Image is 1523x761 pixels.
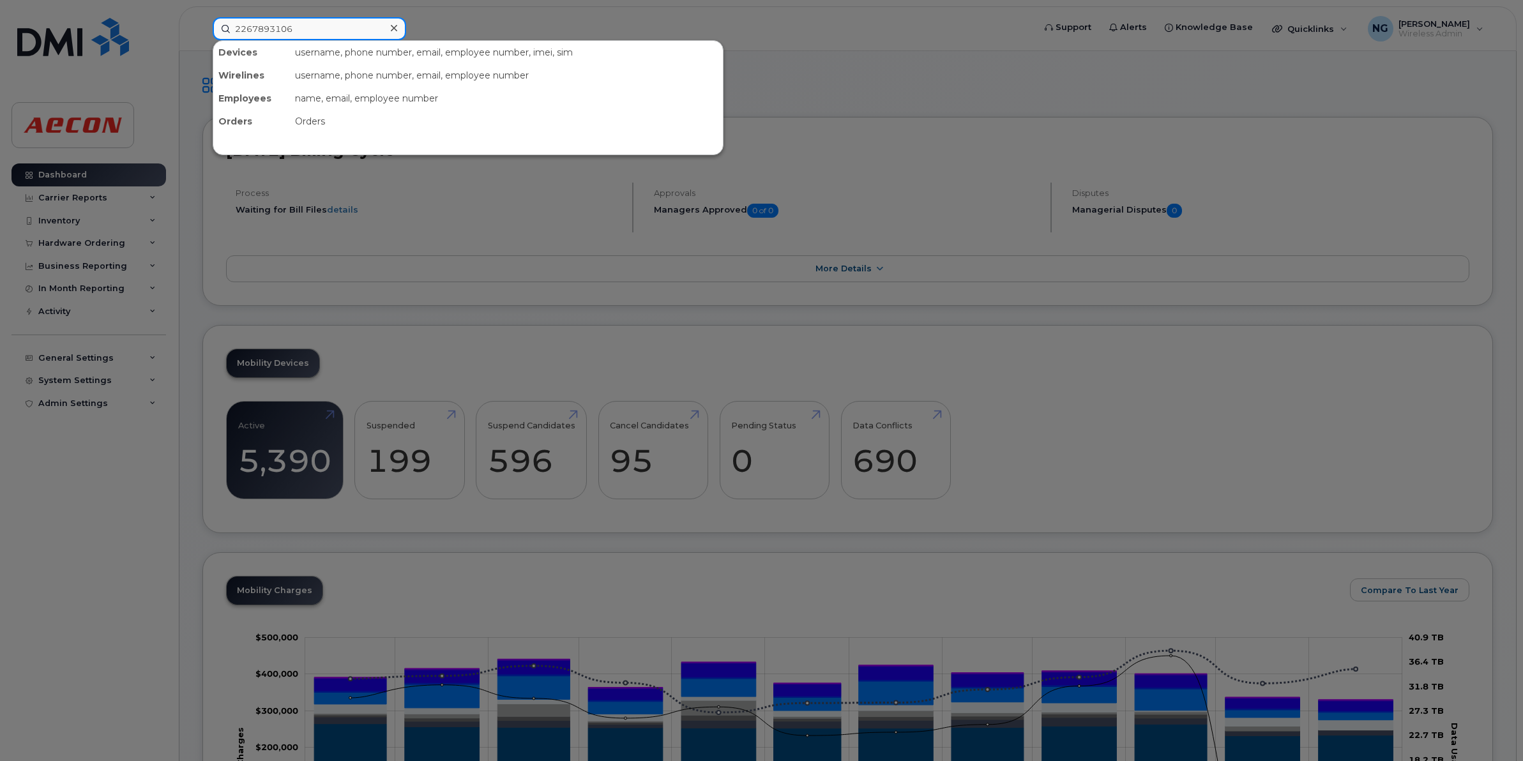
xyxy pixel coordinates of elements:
[213,110,290,133] div: Orders
[213,87,290,110] div: Employees
[290,87,723,110] div: name, email, employee number
[290,64,723,87] div: username, phone number, email, employee number
[290,41,723,64] div: username, phone number, email, employee number, imei, sim
[213,41,290,64] div: Devices
[213,64,290,87] div: Wirelines
[290,110,723,133] div: Orders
